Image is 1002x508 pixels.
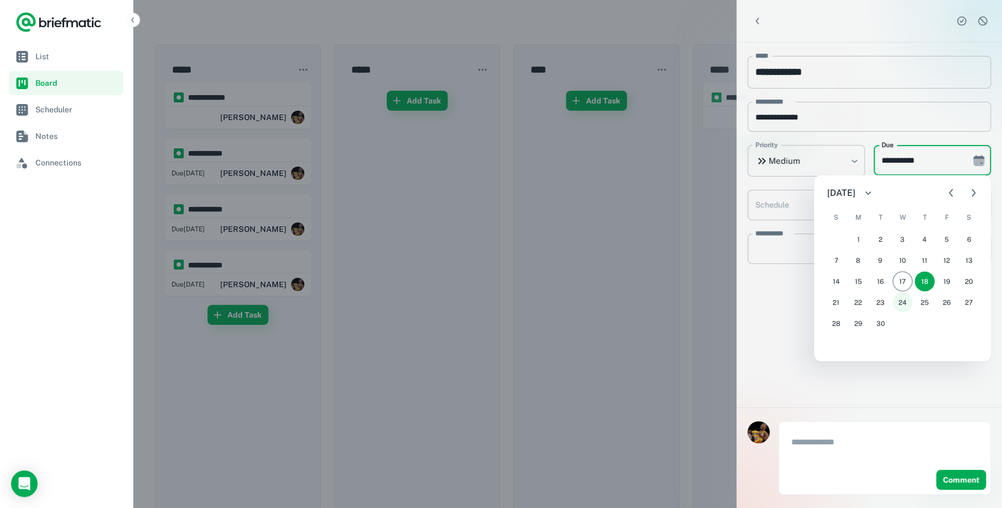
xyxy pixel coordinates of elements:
label: Priority [755,140,778,150]
button: 25 [915,293,934,313]
button: 20 [959,272,979,292]
button: 23 [870,293,890,313]
button: 30 [870,314,890,334]
span: List [35,50,119,63]
a: Scheduler [9,97,123,122]
button: 18 [915,272,934,292]
span: Thursday [915,206,934,229]
div: [DATE] [827,186,855,200]
button: Dismiss task [974,13,991,29]
button: 16 [870,272,890,292]
div: scrollable content [736,43,1002,407]
button: 10 [892,251,912,271]
button: calendar view is open, switch to year view [859,184,878,203]
button: 6 [959,230,979,250]
button: Back [747,11,767,31]
button: 28 [826,314,846,334]
button: 7 [826,251,846,271]
button: 9 [870,251,890,271]
label: Due [881,140,894,150]
a: Logo [15,11,102,33]
span: Wednesday [892,206,912,229]
button: 11 [915,251,934,271]
div: Medium [747,145,865,177]
span: Notes [35,130,119,142]
button: 21 [826,293,846,313]
button: Comment [936,470,986,490]
span: Monday [848,206,868,229]
a: Connections [9,151,123,175]
a: Board [9,71,123,95]
span: Tuesday [870,206,890,229]
button: 3 [892,230,912,250]
img: SAPTARSHI DAS [747,421,770,443]
button: 13 [959,251,979,271]
button: 5 [937,230,957,250]
div: Load Chat [11,470,38,497]
button: Previous month [940,182,962,204]
button: 12 [937,251,957,271]
button: Choose date, selected date is Sep 18, 2025 [968,149,990,172]
button: Next month [962,182,984,204]
button: 19 [937,272,957,292]
button: 29 [848,314,868,334]
span: Friday [937,206,957,229]
span: Board [35,77,119,89]
button: 24 [892,293,912,313]
a: List [9,44,123,69]
button: Complete task [953,13,970,29]
button: 4 [915,230,934,250]
span: Connections [35,157,119,169]
span: Scheduler [35,103,119,116]
button: 2 [870,230,890,250]
button: 27 [959,293,979,313]
button: 8 [848,251,868,271]
span: Saturday [959,206,979,229]
button: 15 [848,272,868,292]
button: 1 [848,230,868,250]
button: 22 [848,293,868,313]
button: 26 [937,293,957,313]
a: Notes [9,124,123,148]
span: Sunday [826,206,846,229]
button: 14 [826,272,846,292]
button: 17 [892,272,912,292]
